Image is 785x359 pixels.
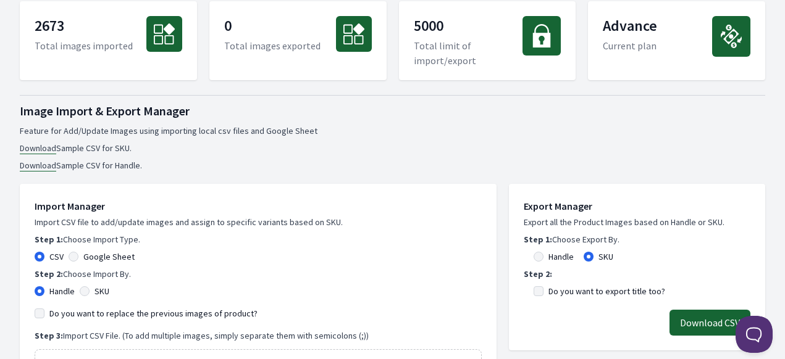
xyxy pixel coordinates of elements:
[49,285,75,297] label: Handle
[83,250,135,263] label: Google Sheet
[548,285,665,297] label: Do you want to export title too?
[548,250,574,263] label: Handle
[524,233,750,246] p: Choose Export By.
[35,38,133,53] p: Total images imported
[20,142,765,154] li: Sample CSV for SKU.
[94,285,109,297] label: SKU
[414,38,523,68] p: Total limit of import/export
[35,330,63,341] b: Step 3:
[598,250,613,263] label: SKU
[35,216,482,228] p: Import CSV file to add/update images and assign to specific variants based on SKU.
[35,234,63,245] b: Step 1:
[603,38,657,53] p: Current plan
[224,16,321,38] p: 0
[524,268,552,279] b: Step 2:
[670,310,750,336] button: Download CSV
[20,125,765,137] p: Feature for Add/Update Images using importing local csv files and Google Sheet
[736,316,773,353] iframe: Toggle Customer Support
[414,16,523,38] p: 5000
[35,268,63,279] b: Step 2:
[224,38,321,53] p: Total images exported
[49,250,64,263] label: CSV
[20,160,56,171] a: Download
[35,199,482,213] h1: Import Manager
[35,233,482,246] p: Choose Import Type.
[35,268,482,280] p: Choose Import By.
[35,16,133,38] p: 2673
[524,216,750,228] p: Export all the Product Images based on Handle or SKU.
[524,234,552,245] b: Step 1:
[20,159,765,171] li: Sample CSV for Handle.
[49,307,258,320] label: Do you want to replace the previous images of product?
[20,102,765,120] h1: Image Import & Export Manager
[603,16,657,38] p: Advance
[524,199,750,213] h1: Export Manager
[35,329,482,342] p: Import CSV File. (To add multiple images, simply separate them with semicolons (;))
[20,142,56,154] a: Download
